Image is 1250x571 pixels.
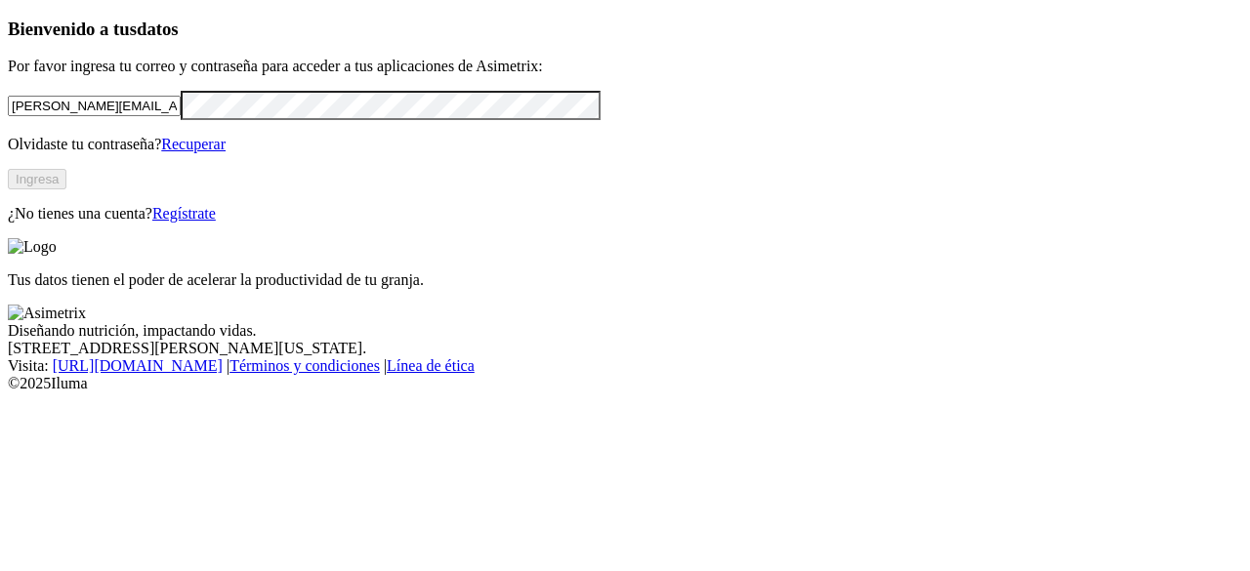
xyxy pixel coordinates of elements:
p: ¿No tienes una cuenta? [8,205,1242,223]
a: Línea de ética [387,357,475,374]
a: Regístrate [152,205,216,222]
div: Visita : | | [8,357,1242,375]
p: Por favor ingresa tu correo y contraseña para acceder a tus aplicaciones de Asimetrix: [8,58,1242,75]
div: Diseñando nutrición, impactando vidas. [8,322,1242,340]
img: Logo [8,238,57,256]
input: Tu correo [8,96,181,116]
div: [STREET_ADDRESS][PERSON_NAME][US_STATE]. [8,340,1242,357]
h3: Bienvenido a tus [8,19,1242,40]
img: Asimetrix [8,305,86,322]
button: Ingresa [8,169,66,189]
a: [URL][DOMAIN_NAME] [53,357,223,374]
a: Términos y condiciones [229,357,380,374]
p: Olvidaste tu contraseña? [8,136,1242,153]
a: Recuperar [161,136,226,152]
span: datos [137,19,179,39]
div: © 2025 Iluma [8,375,1242,392]
p: Tus datos tienen el poder de acelerar la productividad de tu granja. [8,271,1242,289]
